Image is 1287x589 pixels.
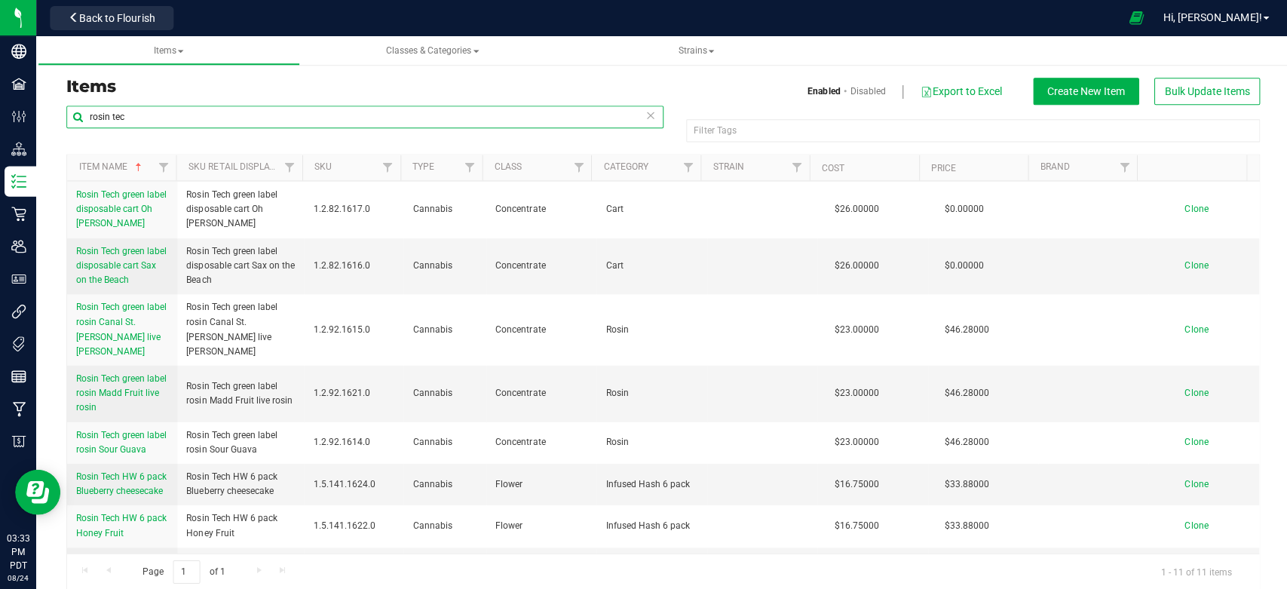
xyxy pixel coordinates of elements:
a: Rosin Tech green label rosin Sour Guava [76,427,168,456]
span: Concentrate [495,258,587,272]
span: 1.2.92.1621.0 [313,385,394,399]
a: Rosin Tech HW 6 pack Blueberry cheesecake [76,468,168,497]
span: $33.88000 [935,514,994,535]
span: Rosin [605,434,697,448]
span: Clone [1181,203,1205,213]
a: Clone [1181,323,1220,333]
inline-svg: Integrations [11,303,26,318]
span: $33.88000 [935,472,994,494]
inline-svg: Distribution [11,141,26,156]
a: Cost [820,163,843,173]
span: Cart [605,201,697,216]
span: Cart [605,258,697,272]
span: Cannabis [412,476,476,490]
span: Hi, [PERSON_NAME]! [1160,11,1258,23]
span: Cannabis [412,385,476,399]
a: Filter [374,155,399,180]
input: Search Item Name, SKU Retail Name, or Part Number [66,106,662,128]
span: Rosin Tech green label disposable cart Oh [PERSON_NAME] [186,187,295,231]
span: Clone [1181,519,1205,529]
span: Cannabis [412,517,476,532]
span: Clone [1181,435,1205,446]
span: Rosin Tech green label disposable cart Sax on the Beach [186,244,295,287]
span: $26.00000 [825,198,884,219]
input: 1 [173,559,200,582]
span: Infused Hash 6 pack [605,476,697,490]
span: $26.00000 [825,254,884,276]
span: Infused Hash 6 pack [605,517,697,532]
span: Strains [676,45,712,56]
inline-svg: Configuration [11,109,26,124]
span: $23.00000 [825,381,884,403]
a: Brand [1037,161,1067,172]
a: Filter [783,155,807,180]
span: Bulk Update Items [1162,85,1247,97]
span: 1.2.92.1614.0 [313,434,394,448]
a: Filter [456,155,481,180]
a: Rosin Tech green label rosin Canal St. [PERSON_NAME] live [PERSON_NAME] [76,299,168,357]
span: Flower [495,476,587,490]
a: Price [929,163,954,173]
a: Filter [565,155,590,180]
span: $16.75000 [825,472,884,494]
a: Rosin Tech green label disposable cart Oh [PERSON_NAME] [76,187,168,231]
a: SKU [314,161,331,172]
span: 1 - 11 of 11 items [1146,559,1241,581]
span: Page of 1 [129,559,237,582]
span: Rosin Tech HW 6 pack Blueberry cheesecake [186,468,295,497]
span: Flower [495,517,587,532]
p: 08/24 [7,571,29,582]
span: Cannabis [412,201,476,216]
span: Rosin [605,385,697,399]
a: Sku Retail Display Name [188,161,302,172]
span: $16.75000 [825,514,884,535]
iframe: Resource center [15,468,60,514]
inline-svg: User Roles [11,271,26,286]
span: $46.28000 [935,430,994,452]
span: Clone [1181,477,1205,488]
span: Clone [1181,323,1205,333]
a: Class [493,161,520,172]
span: $0.00000 [935,198,989,219]
span: Cannabis [412,321,476,336]
a: Rosin Tech HW 6 pack Honey Fruit [76,510,168,538]
span: Rosin Tech green label rosin Sour Guava [76,428,167,453]
span: Rosin Tech green label disposable cart Sax on the Beach [76,245,167,284]
span: 1.2.92.1615.0 [313,321,394,336]
button: Create New Item [1031,78,1136,105]
span: Rosin Tech HW 6 pack Honey Fruit [186,510,295,538]
span: Rosin Tech green label rosin Canal St. [PERSON_NAME] live [PERSON_NAME] [186,299,295,357]
inline-svg: Tags [11,336,26,351]
button: Bulk Update Items [1151,78,1257,105]
a: Clone [1181,519,1220,529]
a: Strain [711,161,742,172]
button: Export to Excel [918,78,1000,104]
inline-svg: Manufacturing [11,400,26,416]
inline-svg: Reports [11,368,26,383]
span: Rosin Tech green label rosin Sour Guava [186,427,295,456]
span: Create New Item [1045,85,1123,97]
span: Items [153,45,183,56]
a: Clone [1181,203,1220,213]
a: Item Name [78,161,144,172]
span: Rosin Tech green label rosin Madd Fruit live rosin [186,378,295,406]
a: Disabled [848,84,884,98]
inline-svg: Company [11,44,26,59]
span: Rosin Tech green label rosin Canal St. [PERSON_NAME] live [PERSON_NAME] [76,301,167,355]
inline-svg: Facilities [11,76,26,91]
span: Clear [644,106,654,125]
a: Filter [276,155,301,180]
span: Open Ecommerce Menu [1117,3,1151,32]
a: Rosin Tech green label rosin Madd Fruit live rosin [76,370,168,414]
span: Back to Flourish [79,12,155,24]
span: Rosin Tech green label rosin Madd Fruit live rosin [76,372,167,411]
span: 1.5.141.1622.0 [313,517,394,532]
span: Concentrate [495,385,587,399]
span: $46.28000 [935,318,994,339]
span: $23.00000 [825,318,884,339]
a: Clone [1181,477,1220,488]
span: Cannabis [412,258,476,272]
a: Filter [674,155,699,180]
inline-svg: Retail [11,206,26,221]
button: Back to Flourish [50,6,173,30]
